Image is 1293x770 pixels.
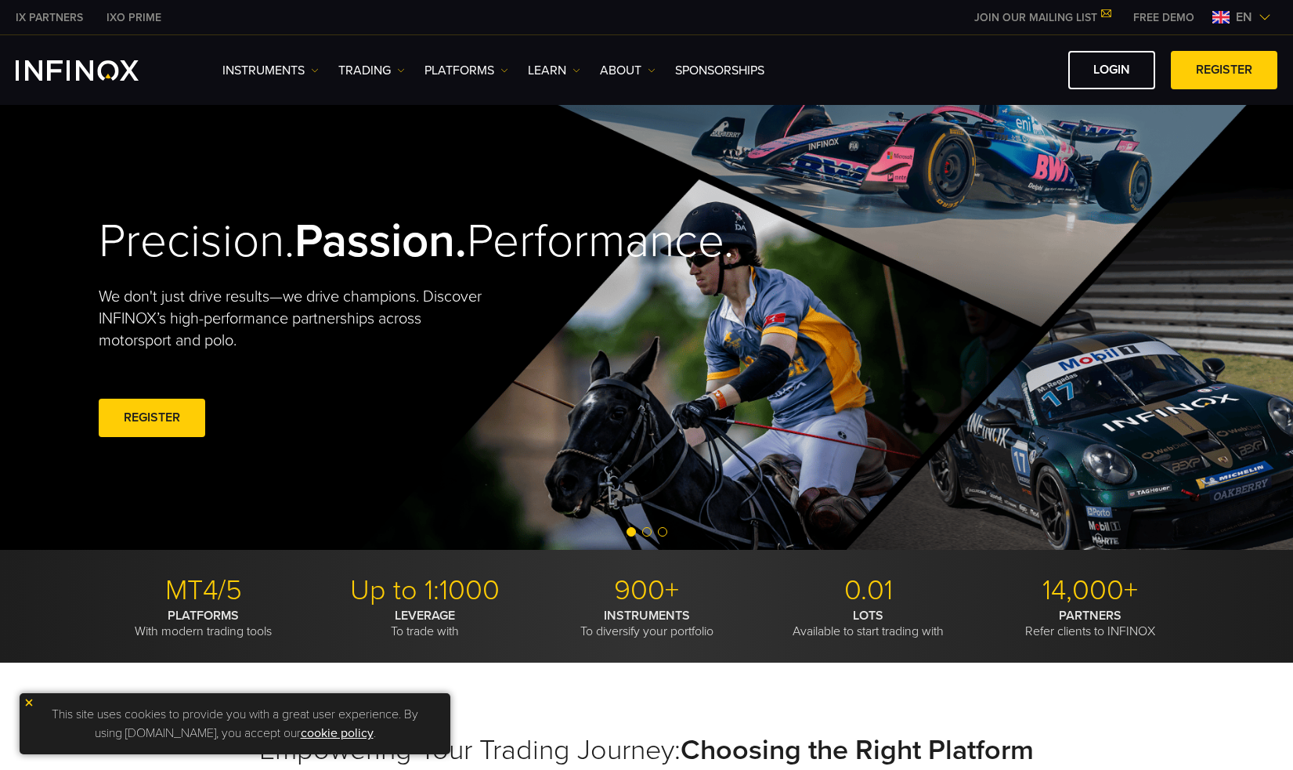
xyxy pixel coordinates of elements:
[642,527,652,537] span: Go to slide 2
[1121,9,1206,26] a: INFINOX MENU
[27,701,442,747] p: This site uses cookies to provide you with a great user experience. By using [DOMAIN_NAME], you a...
[985,608,1195,639] p: Refer clients to INFINOX
[99,573,309,608] p: MT4/5
[4,9,95,26] a: INFINOX
[320,573,530,608] p: Up to 1:1000
[1059,608,1121,624] strong: PARTNERS
[294,213,467,269] strong: Passion.
[1068,51,1155,89] a: LOGIN
[963,11,1121,24] a: JOIN OUR MAILING LIST
[424,61,508,80] a: PLATFORMS
[168,608,239,624] strong: PLATFORMS
[320,608,530,639] p: To trade with
[222,61,319,80] a: Instruments
[338,61,405,80] a: TRADING
[600,61,656,80] a: ABOUT
[604,608,690,624] strong: INSTRUMENTS
[985,573,1195,608] p: 14,000+
[99,286,493,352] p: We don't just drive results—we drive champions. Discover INFINOX’s high-performance partnerships ...
[95,9,173,26] a: INFINOX
[681,733,1034,767] strong: Choosing the Right Platform
[99,399,205,437] a: REGISTER
[542,573,752,608] p: 900+
[99,608,309,639] p: With modern trading tools
[764,573,973,608] p: 0.01
[627,527,636,537] span: Go to slide 1
[99,733,1195,768] h2: Empowering Your Trading Journey:
[764,608,973,639] p: Available to start trading with
[853,608,883,624] strong: LOTS
[23,697,34,708] img: yellow close icon
[1171,51,1277,89] a: REGISTER
[542,608,752,639] p: To diversify your portfolio
[301,725,374,741] a: cookie policy
[675,61,764,80] a: SPONSORSHIPS
[99,213,592,270] h2: Precision. Performance.
[528,61,580,80] a: Learn
[1230,8,1259,27] span: en
[658,527,667,537] span: Go to slide 3
[16,60,175,81] a: INFINOX Logo
[395,608,455,624] strong: LEVERAGE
